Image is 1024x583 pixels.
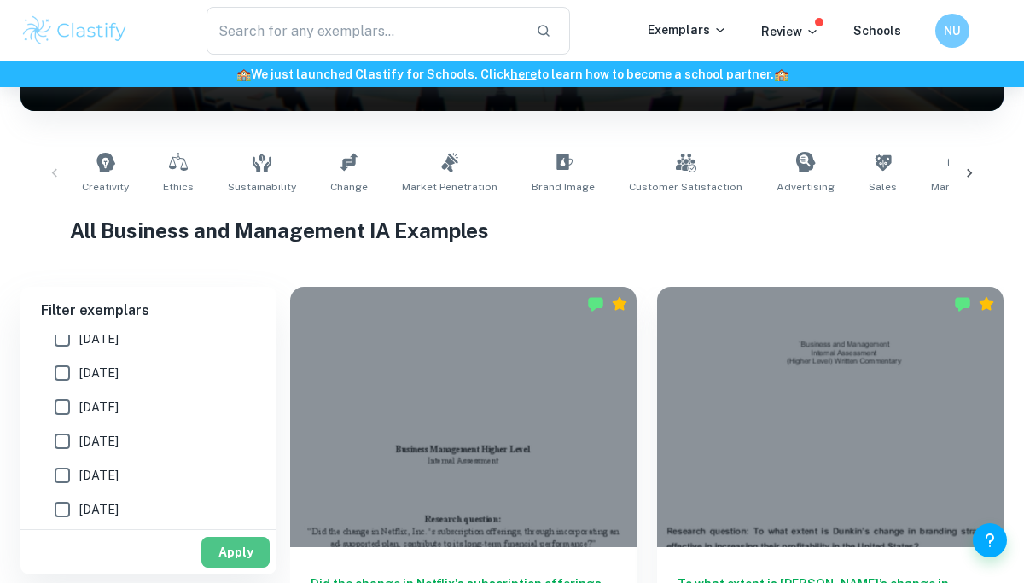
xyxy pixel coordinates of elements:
[648,20,727,39] p: Exemplars
[774,67,788,81] span: 🏫
[20,14,129,48] img: Clastify logo
[761,22,819,41] p: Review
[629,179,742,195] span: Customer Satisfaction
[3,65,1021,84] h6: We just launched Clastify for Schools. Click to learn how to become a school partner.
[587,295,604,312] img: Marked
[954,295,971,312] img: Marked
[510,67,537,81] a: here
[931,179,981,195] span: Marketing
[163,179,194,195] span: Ethics
[973,523,1007,557] button: Help and Feedback
[236,67,251,81] span: 🏫
[70,215,955,246] h1: All Business and Management IA Examples
[79,432,119,451] span: [DATE]
[402,179,497,195] span: Market Penetration
[79,466,119,485] span: [DATE]
[978,295,995,312] div: Premium
[853,24,901,38] a: Schools
[943,21,963,40] h6: NU
[79,329,119,348] span: [DATE]
[330,179,368,195] span: Change
[207,7,522,55] input: Search for any exemplars...
[777,179,835,195] span: Advertising
[935,14,969,48] button: NU
[20,287,276,335] h6: Filter exemplars
[201,537,270,568] button: Apply
[79,500,119,519] span: [DATE]
[82,179,129,195] span: Creativity
[611,295,628,312] div: Premium
[79,398,119,417] span: [DATE]
[228,179,296,195] span: Sustainability
[869,179,897,195] span: Sales
[532,179,595,195] span: Brand Image
[79,364,119,382] span: [DATE]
